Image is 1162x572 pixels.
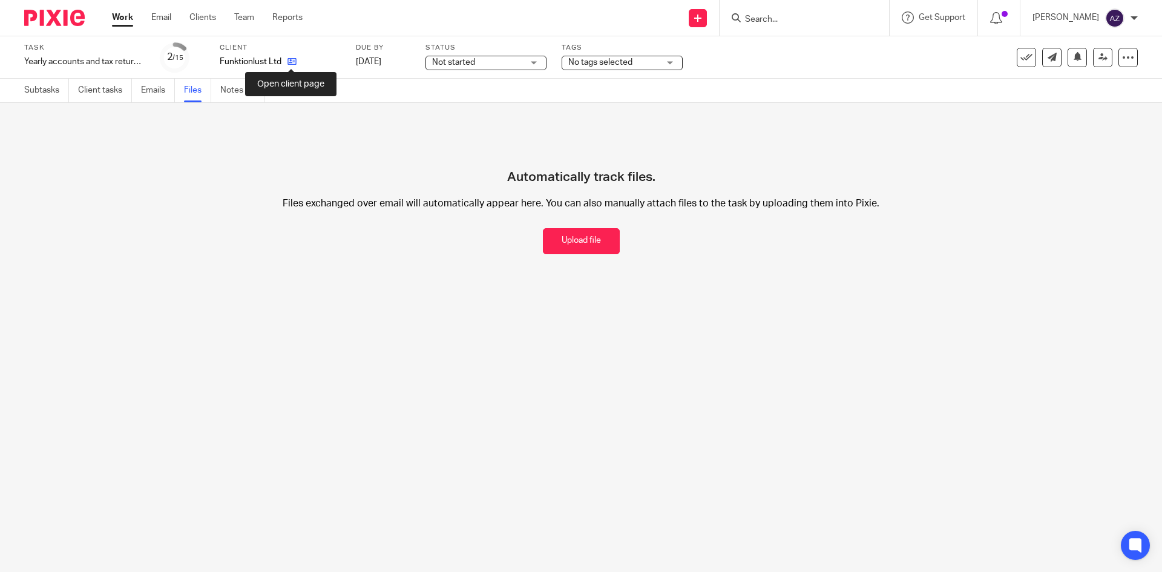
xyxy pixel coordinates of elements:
label: Task [24,43,145,53]
p: Files exchanged over email will automatically appear here. You can also manually attach files to ... [210,197,953,210]
a: Client tasks [78,79,132,102]
span: [DATE] [356,58,381,66]
a: Notes (0) [220,79,264,102]
a: Team [234,12,254,24]
small: /15 [172,54,183,61]
div: Yearly accounts and tax return - Automatic - [DATE] [24,56,145,68]
a: Audit logs [274,79,320,102]
label: Due by [356,43,410,53]
span: Get Support [919,13,965,22]
input: Search [744,15,853,25]
p: Funktionlust Ltd [220,56,281,68]
a: Subtasks [24,79,69,102]
label: Tags [562,43,683,53]
span: Not started [432,58,475,67]
label: Client [220,43,341,53]
a: Work [112,12,133,24]
img: svg%3E [1105,8,1124,28]
span: No tags selected [568,58,632,67]
a: Clients [189,12,216,24]
a: Emails [141,79,175,102]
a: Email [151,12,171,24]
a: Files [184,79,211,102]
button: Upload file [543,228,620,254]
div: Yearly accounts and tax return - Automatic - November 2023 [24,56,145,68]
div: 2 [167,50,183,64]
img: Pixie [24,10,85,26]
a: Reports [272,12,303,24]
h4: Automatically track files. [507,127,655,185]
label: Status [425,43,547,53]
p: [PERSON_NAME] [1032,12,1099,24]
